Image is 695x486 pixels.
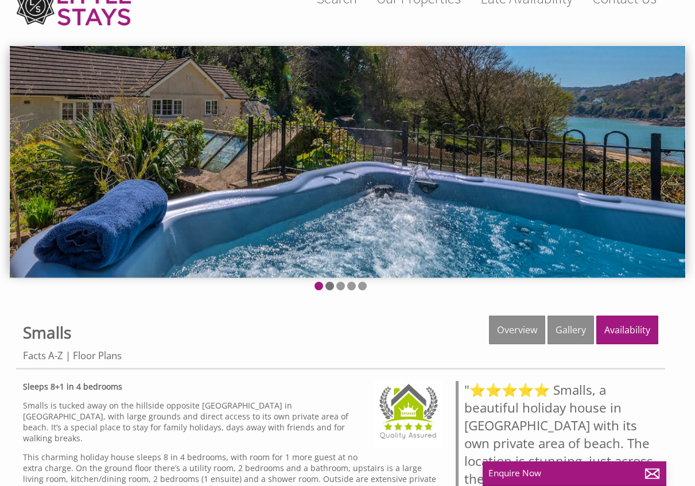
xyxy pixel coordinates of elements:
a: Facts A-Z [23,349,63,362]
a: Smalls [23,321,71,343]
p: Smalls is tucked away on the hillside opposite [GEOGRAPHIC_DATA] in [GEOGRAPHIC_DATA], with large... [23,400,442,444]
strong: Sleeps 8+1 in 4 bedrooms [23,381,122,392]
p: Enquire Now [488,467,661,479]
img: Sleeps12.com - Quality Assured - 5 Star Award [374,381,442,449]
a: Overview [489,316,545,344]
a: Availability [596,316,658,344]
a: Gallery [548,316,594,344]
a: Floor Plans [73,349,122,362]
